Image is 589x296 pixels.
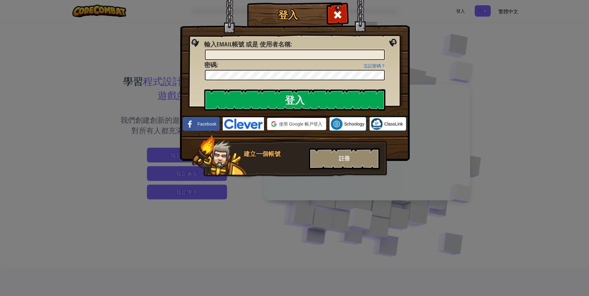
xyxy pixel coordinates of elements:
img: clever-logo-blue.png [223,117,264,130]
label: : [204,61,218,70]
div: 使用 Google 帳戶登入 [267,118,326,130]
img: schoology.png [331,118,343,130]
a: 忘記密碼？ [364,63,385,68]
span: 使用 Google 帳戶登入 [279,121,322,127]
span: ClassLink [384,121,403,127]
span: 輸入Email帳號 或是 使用者名稱 [204,40,290,48]
div: 註冊 [309,148,380,170]
img: classlink-logo-small.png [371,118,383,130]
h1: 登入 [249,10,327,20]
span: Schoology [344,121,364,127]
input: 登入 [204,89,385,111]
span: 密碼 [204,61,217,69]
span: Facebook [197,121,216,127]
img: facebook_small.png [184,118,196,130]
label: : [204,40,292,49]
div: 建立一個帳號 [244,150,305,158]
